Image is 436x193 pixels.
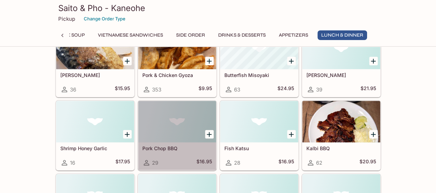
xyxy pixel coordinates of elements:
span: 63 [234,86,240,93]
a: Pork Chop BBQ29$16.95 [138,100,216,170]
h3: Saito & Pho - Kaneohe [58,3,378,13]
h5: [PERSON_NAME] [60,72,130,78]
a: Butterfish Misoyaki63$24.95 [220,27,298,97]
div: Saba Shioyaki [56,28,134,69]
a: [PERSON_NAME]39$21.95 [302,27,381,97]
h5: Pork & Chicken Gyoza [142,72,212,78]
span: 39 [316,86,322,93]
a: [PERSON_NAME]36$15.95 [56,27,134,97]
div: Pork & Chicken Gyoza [138,28,216,69]
h5: $17.95 [115,158,130,167]
a: Pork & Chicken Gyoza353$9.95 [138,27,216,97]
div: Pork Chop BBQ [138,101,216,142]
button: Add Fish Katsu [287,130,296,138]
h5: $16.95 [196,158,212,167]
h5: $15.95 [115,85,130,94]
button: Appetizers [275,30,312,40]
button: Add Salmon Shioyaki [369,57,378,65]
div: Fish Katsu [220,101,298,142]
button: Add Shrimp Honey Garlic [123,130,132,138]
h5: $24.95 [277,85,294,94]
span: 29 [152,160,158,166]
h5: Kalbi BBQ [306,145,376,151]
h5: Pork Chop BBQ [142,145,212,151]
h5: $21.95 [361,85,376,94]
span: 353 [152,86,161,93]
h5: $16.95 [278,158,294,167]
h5: [PERSON_NAME] [306,72,376,78]
span: 62 [316,160,322,166]
button: Add Butterfish Misoyaki [287,57,296,65]
h5: $9.95 [199,85,212,94]
button: Vietnamese Sandwiches [94,30,167,40]
div: Kalbi BBQ [302,101,380,142]
a: Shrimp Honey Garlic16$17.95 [56,100,134,170]
h5: Shrimp Honey Garlic [60,145,130,151]
button: Add Saba Shioyaki [123,57,132,65]
a: Fish Katsu28$16.95 [220,100,298,170]
button: Drinks & Desserts [214,30,270,40]
button: Add Pork & Chicken Gyoza [205,57,214,65]
h5: $20.95 [359,158,376,167]
div: Butterfish Misoyaki [220,28,298,69]
h5: Butterfish Misoyaki [224,72,294,78]
div: Shrimp Honey Garlic [56,101,134,142]
span: 36 [70,86,76,93]
button: Add Kalbi BBQ [369,130,378,138]
div: Salmon Shioyaki [302,28,380,69]
button: Add Pork Chop BBQ [205,130,214,138]
span: 16 [70,160,75,166]
button: Side Order [172,30,209,40]
p: Pickup [58,16,75,22]
span: 28 [234,160,240,166]
button: Lunch & Dinner [317,30,367,40]
a: Kalbi BBQ62$20.95 [302,100,381,170]
button: Change Order Type [81,13,129,24]
h5: Fish Katsu [224,145,294,151]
